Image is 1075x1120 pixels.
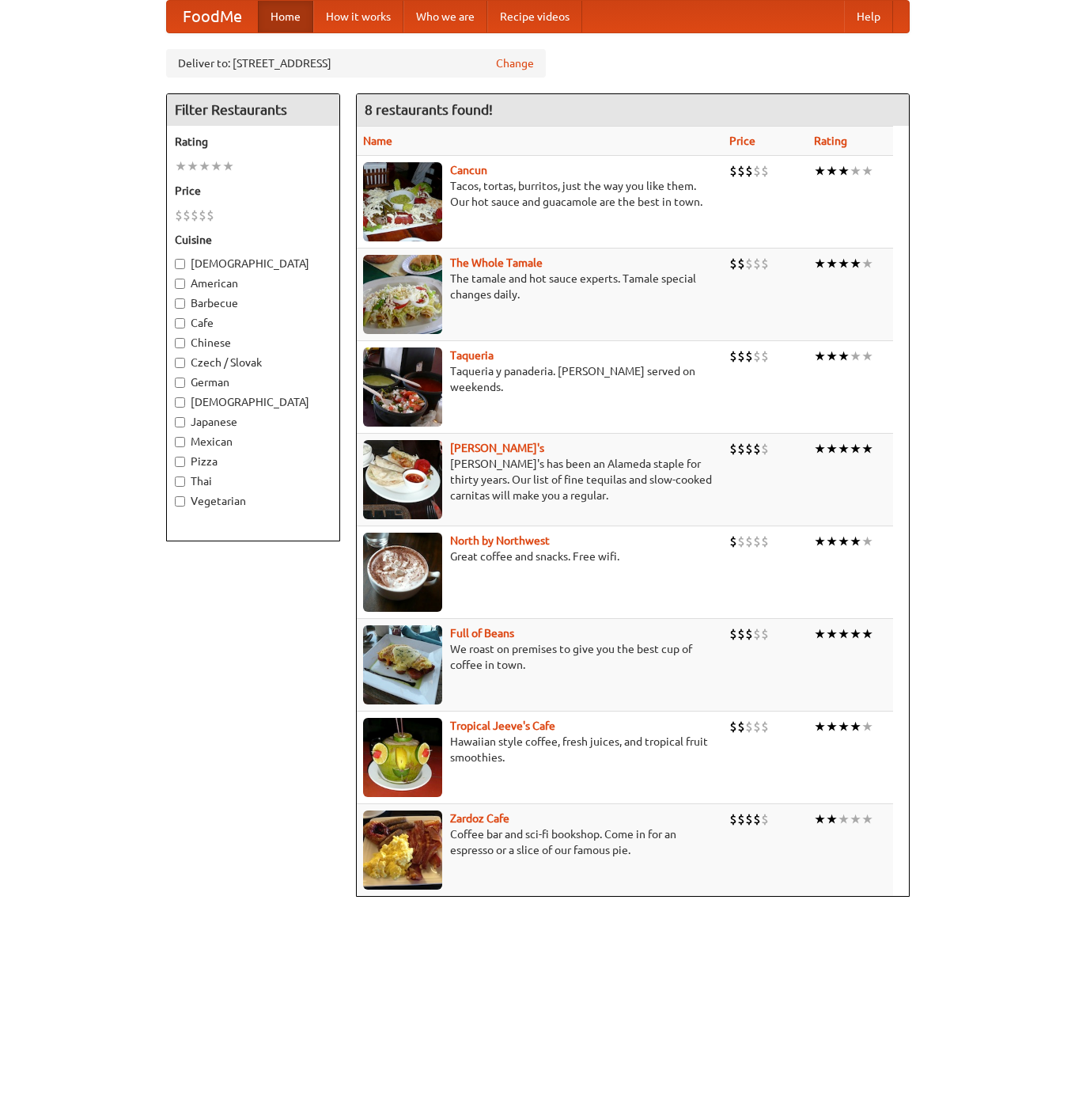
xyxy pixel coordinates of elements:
[258,1,313,32] a: Home
[814,255,826,272] li: ★
[737,347,745,365] li: $
[175,414,331,430] label: Japanese
[167,1,258,32] a: FoodMe
[496,55,534,71] a: Change
[729,347,737,365] li: $
[814,162,826,180] li: ★
[729,255,737,272] li: $
[729,162,737,180] li: $
[761,718,769,735] li: $
[450,812,509,825] b: Zardoz Cafe
[175,207,183,224] li: $
[450,627,514,640] a: Full of Beans
[450,349,494,362] a: Taqueria
[363,456,717,503] p: [PERSON_NAME]'s has been an Alameda staple for thirty years. Our list of fine tequilas and slow-c...
[363,440,442,519] img: pedros.jpg
[175,134,331,150] h5: Rating
[363,533,442,612] img: north.jpg
[729,811,737,828] li: $
[450,256,543,269] a: The Whole Tamale
[450,719,555,732] a: Tropical Jeeve's Cafe
[175,374,331,390] label: German
[745,625,753,643] li: $
[206,207,214,224] li: $
[753,255,761,272] li: $
[175,437,185,447] input: Mexican
[487,1,582,32] a: Recipe videos
[191,207,199,224] li: $
[838,811,850,828] li: ★
[745,533,753,550] li: $
[761,255,769,272] li: $
[175,355,331,370] label: Czech / Slovak
[187,158,199,175] li: ★
[729,718,737,735] li: $
[450,164,487,177] a: Cancun
[826,440,838,457] li: ★
[175,397,185,408] input: [DEMOGRAPHIC_DATA]
[729,440,737,457] li: $
[844,1,893,32] a: Help
[826,162,838,180] li: ★
[175,279,185,289] input: American
[175,394,331,410] label: [DEMOGRAPHIC_DATA]
[363,347,442,427] img: taqueria.jpg
[363,162,442,241] img: cancun.jpg
[729,533,737,550] li: $
[363,363,717,395] p: Taqueria y panaderia. [PERSON_NAME] served on weekends.
[365,102,493,117] ng-pluralize: 8 restaurants found!
[175,259,185,269] input: [DEMOGRAPHIC_DATA]
[175,232,331,248] h5: Cuisine
[814,811,826,828] li: ★
[175,315,331,331] label: Cafe
[175,454,331,469] label: Pizza
[737,718,745,735] li: $
[861,811,873,828] li: ★
[761,625,769,643] li: $
[729,135,755,147] a: Price
[166,49,546,78] div: Deliver to: [STREET_ADDRESS]
[850,533,861,550] li: ★
[745,718,753,735] li: $
[814,347,826,365] li: ★
[363,811,442,890] img: zardoz.jpg
[175,434,331,450] label: Mexican
[850,440,861,457] li: ★
[175,457,185,467] input: Pizza
[814,440,826,457] li: ★
[826,625,838,643] li: ★
[861,440,873,457] li: ★
[753,718,761,735] li: $
[450,534,550,547] a: North by Northwest
[175,496,185,507] input: Vegetarian
[753,162,761,180] li: $
[175,256,331,271] label: [DEMOGRAPHIC_DATA]
[814,135,847,147] a: Rating
[737,440,745,457] li: $
[363,135,392,147] a: Name
[363,255,442,334] img: wholetamale.jpg
[850,347,861,365] li: ★
[363,826,717,858] p: Coffee bar and sci-fi bookshop. Come in for an espresso or a slice of our famous pie.
[737,625,745,643] li: $
[838,440,850,457] li: ★
[814,625,826,643] li: ★
[761,347,769,365] li: $
[745,811,753,828] li: $
[753,625,761,643] li: $
[861,347,873,365] li: ★
[175,338,185,348] input: Chinese
[753,811,761,828] li: $
[850,255,861,272] li: ★
[745,440,753,457] li: $
[175,295,331,311] label: Barbecue
[175,275,331,291] label: American
[363,641,717,673] p: We roast on premises to give you the best cup of coffee in town.
[761,162,769,180] li: $
[838,255,850,272] li: ★
[363,271,717,302] p: The tamale and hot sauce experts. Tamale special changes daily.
